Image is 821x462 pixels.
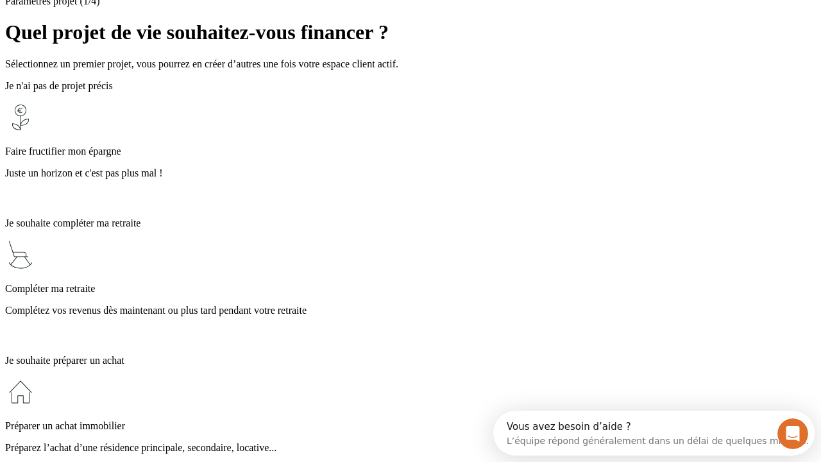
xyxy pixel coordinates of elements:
[493,411,815,456] iframe: Intercom live chat discovery launcher
[5,58,398,69] span: Sélectionnez un premier projet, vous pourrez en créer d’autres une fois votre espace client actif.
[13,21,316,35] div: L’équipe répond généralement dans un délai de quelques minutes.
[5,146,816,157] p: Faire fructifier mon épargne
[5,167,816,179] p: Juste un horizon et c'est pas plus mal !
[5,420,816,432] p: Préparer un achat immobilier
[5,218,816,229] p: Je souhaite compléter ma retraite
[5,442,816,454] p: Préparez l’achat d’une résidence principale, secondaire, locative...
[13,11,316,21] div: Vous avez besoin d’aide ?
[777,418,808,449] iframe: Intercom live chat
[5,355,816,366] p: Je souhaite préparer un achat
[5,283,816,295] p: Compléter ma retraite
[5,5,353,40] div: Ouvrir le Messenger Intercom
[5,21,816,44] h1: Quel projet de vie souhaitez-vous financer ?
[5,305,816,316] p: Complétez vos revenus dès maintenant ou plus tard pendant votre retraite
[5,80,816,92] p: Je n'ai pas de projet précis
